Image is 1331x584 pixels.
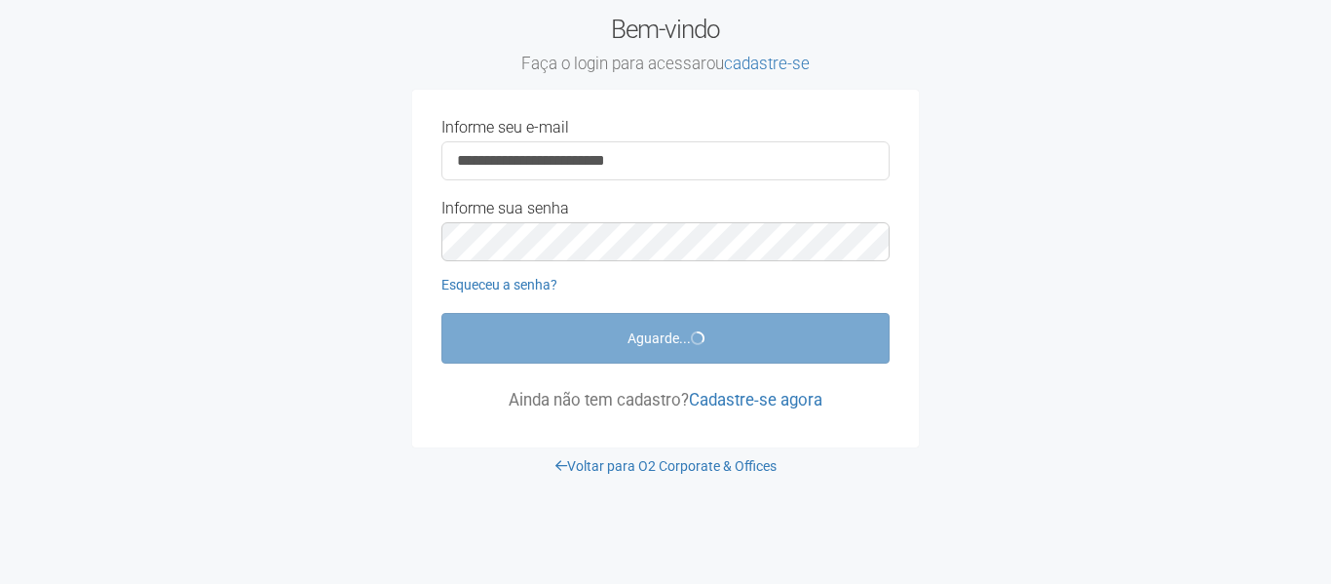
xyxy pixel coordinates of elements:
[441,391,890,409] p: Ainda não tem cadastro?
[412,15,919,75] h2: Bem-vindo
[555,458,777,474] a: Voltar para O2 Corporate & Offices
[441,277,557,292] a: Esqueceu a senha?
[412,54,919,75] small: Faça o login para acessar
[441,119,569,136] label: Informe seu e-mail
[706,54,810,73] span: ou
[441,200,569,217] label: Informe sua senha
[689,390,822,409] a: Cadastre-se agora
[724,54,810,73] a: cadastre-se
